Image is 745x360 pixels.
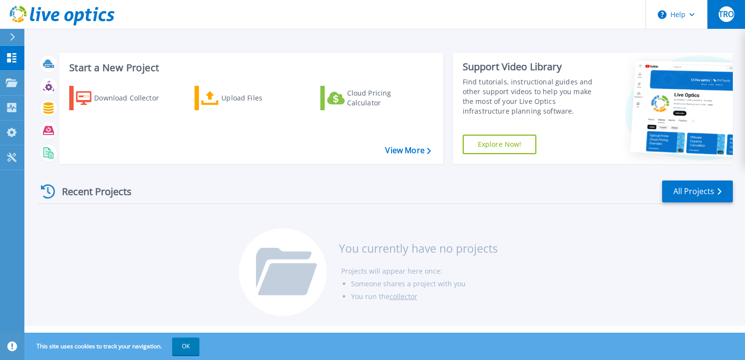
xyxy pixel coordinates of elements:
[195,86,303,110] a: Upload Files
[339,243,498,254] h3: You currently have no projects
[385,146,431,155] a: View More
[390,292,417,301] a: collector
[221,88,299,108] div: Upload Files
[463,135,537,154] a: Explore Now!
[719,10,734,18] span: TRO
[27,338,199,355] span: This site uses cookies to track your navigation.
[351,278,498,290] li: Someone shares a project with you
[172,338,199,355] button: OK
[347,88,425,108] div: Cloud Pricing Calculator
[69,86,178,110] a: Download Collector
[662,180,733,202] a: All Projects
[69,62,431,73] h3: Start a New Project
[463,60,603,73] div: Support Video Library
[94,88,172,108] div: Download Collector
[351,290,498,303] li: You run the
[463,77,603,116] div: Find tutorials, instructional guides and other support videos to help you make the most of your L...
[38,180,145,203] div: Recent Projects
[341,265,498,278] li: Projects will appear here once:
[320,86,429,110] a: Cloud Pricing Calculator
